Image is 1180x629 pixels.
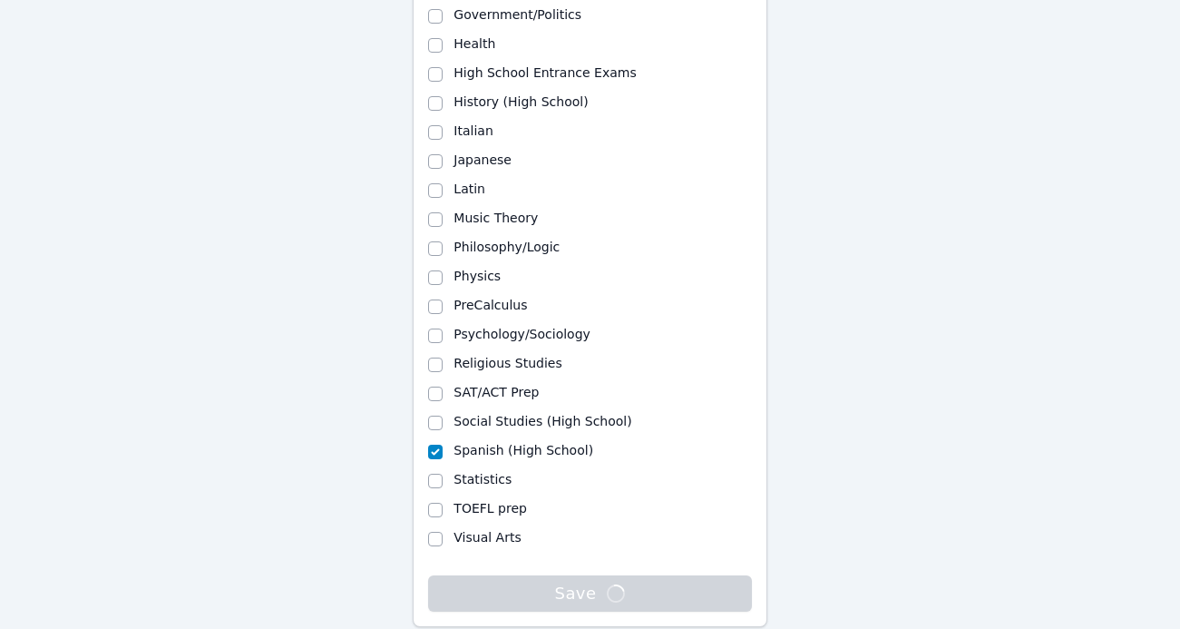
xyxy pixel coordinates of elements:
[453,240,560,254] label: Philosophy/Logic
[437,581,742,606] span: Save
[453,298,527,312] label: PreCalculus
[453,327,590,341] label: Psychology/Sociology
[453,65,636,80] label: High School Entrance Exams
[428,575,751,612] button: Save
[453,123,492,138] label: Italian
[453,385,539,399] label: SAT/ACT Prep
[453,472,512,486] label: Statistics
[453,152,512,167] label: Japanese
[453,94,588,109] label: History (High School)
[453,530,521,545] label: Visual Arts
[453,501,527,516] label: TOEFL prep
[453,356,561,370] label: Religious Studies
[453,414,631,428] label: Social Studies (High School)
[453,269,501,283] label: Physics
[453,36,495,51] label: Health
[453,182,485,196] label: Latin
[453,211,538,225] label: Music Theory
[453,7,581,22] label: Government/Politics
[453,443,593,457] label: Spanish (High School)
